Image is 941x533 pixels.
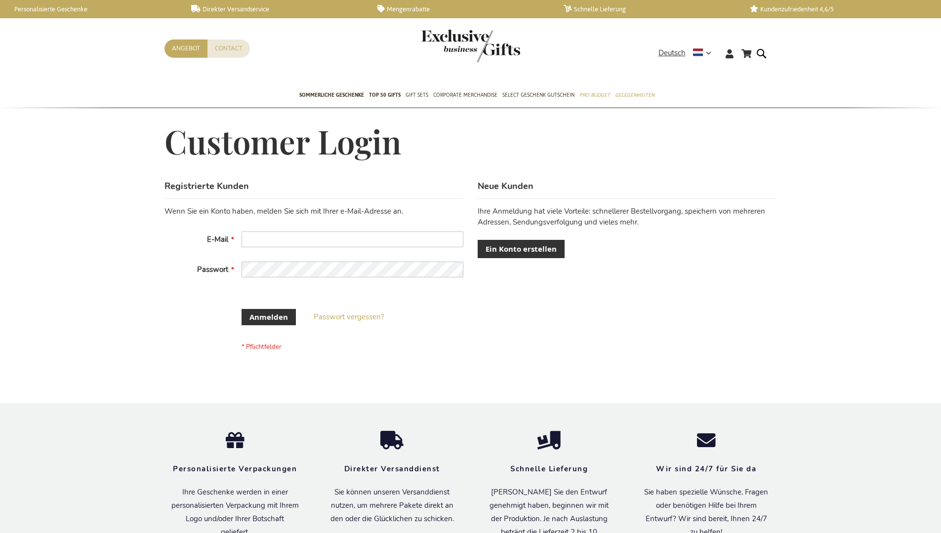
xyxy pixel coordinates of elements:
[299,90,364,100] span: Sommerliche geschenke
[5,5,175,13] a: Personalisierte Geschenke
[249,312,288,322] span: Anmelden
[314,312,384,322] a: Passwort vergessen?
[164,120,402,162] span: Customer Login
[502,83,574,108] a: Select Geschenk Gutschein
[478,180,533,192] strong: Neue Kunden
[242,309,296,325] button: Anmelden
[164,39,207,58] a: Angebot
[207,234,228,244] span: E-Mail
[377,5,548,13] a: Mengenrabatte
[615,83,655,108] a: Gelegenheiten
[173,464,297,474] strong: Personalisierte Verpackungen
[486,244,557,254] span: Ein Konto erstellen
[478,240,565,258] a: Ein Konto erstellen
[658,47,686,59] span: Deutsch
[579,90,610,100] span: Pro Budget
[579,83,610,108] a: Pro Budget
[406,83,428,108] a: Gift Sets
[406,90,428,100] span: Gift Sets
[478,206,777,228] p: Ihre Anmeldung hat viele Vorteile: schnellerer Bestellvorgang, speichern von mehreren Adressen, S...
[433,83,497,108] a: Corporate Merchandise
[656,464,756,474] strong: Wir sind 24/7 für Sie da
[615,90,655,100] span: Gelegenheiten
[421,30,471,62] a: store logo
[369,90,401,100] span: TOP 50 Gifts
[344,464,440,474] strong: Direkter Versanddienst
[314,312,384,322] span: Passwort vergessen?
[197,265,228,274] span: Passwort
[433,90,497,100] span: Corporate Merchandise
[242,231,463,247] input: E-Mail
[299,83,364,108] a: Sommerliche geschenke
[750,5,920,13] a: Kundenzufriedenheit 4,6/5
[328,486,456,526] p: Sie können unseren Versanddienst nutzen, um mehrere Pakete direkt an den oder die Glücklichen zu ...
[421,30,520,62] img: Exclusive Business gifts logo
[369,83,401,108] a: TOP 50 Gifts
[502,90,574,100] span: Select Geschenk Gutschein
[510,464,588,474] strong: Schnelle Lieferung
[164,206,463,217] div: Wenn Sie ein Konto haben, melden Sie sich mit Ihrer e-Mail-Adresse an.
[191,5,362,13] a: Direkter Versandservice
[207,39,250,58] a: Contact
[164,180,249,192] strong: Registrierte Kunden
[564,5,734,13] a: Schnelle Lieferung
